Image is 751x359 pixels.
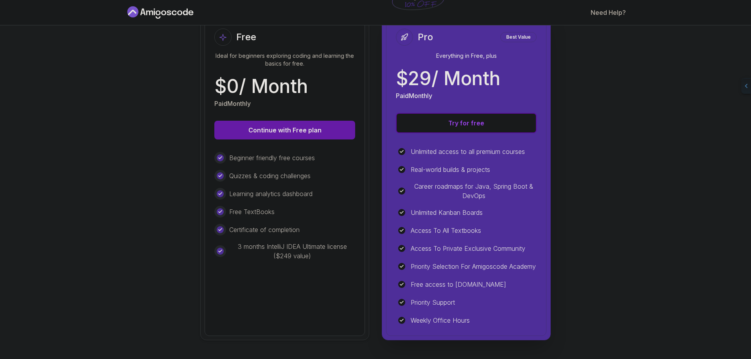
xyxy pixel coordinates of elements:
[396,91,432,100] p: Paid Monthly
[214,77,308,96] p: $ 0 / Month
[396,69,500,88] p: $ 29 / Month
[411,165,490,174] p: Real-world builds & projects
[229,171,311,180] p: Quizzes & coding challenges
[591,8,626,17] a: Need Help?
[396,52,537,60] p: Everything in Free, plus
[501,33,535,41] p: Best Value
[229,189,313,198] p: Learning analytics dashboard
[411,226,481,235] p: Access To All Textbooks
[229,153,315,163] p: Beginner friendly free courses
[396,113,537,133] button: Try for free
[411,298,455,307] p: Priority Support
[214,99,251,108] p: Paid Monthly
[411,208,483,217] p: Unlimited Kanban Boards
[229,225,300,234] p: Certificate of completion
[411,147,525,156] p: Unlimited access to all premium courses
[214,52,355,68] p: Ideal for beginners exploring coding and learning the basics for free.
[411,316,470,325] p: Weekly Office Hours
[229,207,275,216] p: Free TextBooks
[411,280,506,289] p: Free access to [DOMAIN_NAME]
[411,244,525,253] p: Access To Private Exclusive Community
[411,262,536,271] p: Priority Selection For Amigoscode Academy
[411,182,537,200] p: Career roadmaps for Java, Spring Boot & DevOps
[236,31,256,43] h2: Free
[418,31,433,43] h2: Pro
[214,121,355,139] button: Continue with Free plan
[229,242,355,261] p: 3 months IntelliJ IDEA Ultimate license ($249 value)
